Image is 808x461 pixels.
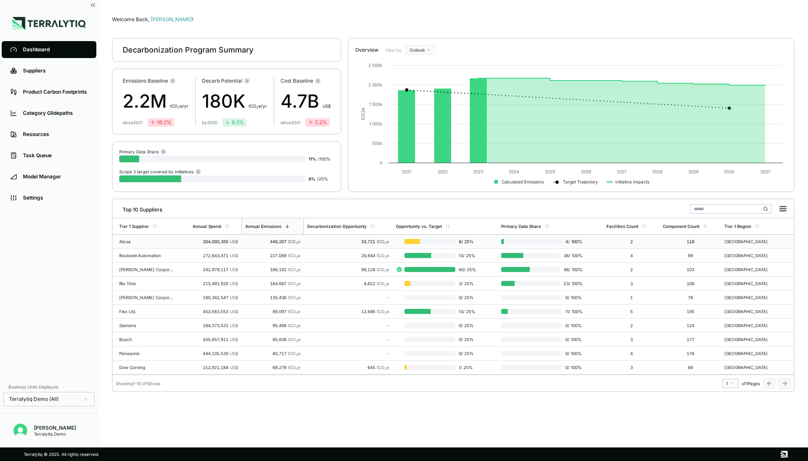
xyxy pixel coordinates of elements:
div: 99 [663,253,718,258]
span: 11 % [309,156,316,161]
div: 227,089 [245,253,300,258]
div: 95,496 [245,323,300,328]
div: by 2030 [202,120,217,125]
text: 1 500k [369,102,382,107]
div: Model Manager [23,173,88,180]
div: 103 [663,267,718,272]
div: 4,622 [307,281,390,286]
div: [PERSON_NAME] Corporation [119,267,174,272]
div: 1 [606,295,656,300]
div: 435,657,911 [193,337,238,342]
sub: 2 [384,255,387,259]
span: 1 / 25 % [455,365,478,370]
sub: 2 [256,106,258,109]
span: tCO e [377,253,389,258]
span: t CO e/yr [249,103,267,108]
div: [PERSON_NAME] Corporation [119,295,174,300]
text: 2030 [724,169,734,174]
div: Panasonic [119,351,174,356]
sub: 2 [296,241,298,245]
text: 1 000k [369,121,382,126]
span: 0 / 25 % [455,295,478,300]
div: 177 [663,337,718,342]
div: Dashboard [23,46,88,53]
div: 8.3 % [225,119,244,126]
span: 0 / 25 % [455,323,478,328]
sub: 2 [178,106,180,109]
div: Rio Tinto [119,281,174,286]
label: View by [385,47,402,53]
div: [GEOGRAPHIC_DATA] [724,365,779,370]
sub: 2 [296,283,298,287]
sub: 2 [296,297,298,301]
div: 2 [606,239,656,244]
div: Business Units Displayed [3,382,95,392]
text: 2026 [581,169,591,174]
div: [GEOGRAPHIC_DATA] [724,239,779,244]
span: US$ [230,309,238,314]
div: 80,717 [245,351,300,356]
div: 4 [606,253,656,258]
span: tCO e [288,295,300,300]
div: Primary Data Share [501,224,541,229]
div: [GEOGRAPHIC_DATA] [724,253,779,258]
div: - [307,295,390,300]
div: Task Queue [23,152,88,159]
span: US$ [230,365,238,370]
div: 135,436 [245,295,300,300]
div: Scope 3 target covered by Initiatives [119,168,201,175]
span: tCO e [288,267,300,272]
span: US$ [230,337,238,342]
div: 449,207 [245,239,300,244]
div: 444,105,530 [193,351,238,356]
div: Decarbonization Program Summary [123,45,253,55]
img: Logo [12,17,86,30]
div: 5 [606,309,656,314]
div: 99,097 [245,309,300,314]
span: US$ [230,323,238,328]
div: [GEOGRAPHIC_DATA] [724,323,779,328]
text: Target Trajectory [563,179,598,185]
span: tCO e [377,281,389,286]
text: 2027 [617,169,627,174]
span: tCO e [288,253,300,258]
div: 164,687 [245,281,300,286]
div: 33,721 [307,239,390,244]
div: Overview [355,47,379,53]
span: 0 / 100 % [562,295,583,300]
div: 2 [606,267,656,272]
div: 242,979,117 [193,267,238,272]
span: 8 % [309,176,315,181]
div: 284,373,531 [193,323,238,328]
span: 23 / 100 % [560,281,583,286]
div: - [307,337,390,342]
div: Tier 1 Supplier [119,224,149,229]
span: 13 / 25 % [455,253,478,258]
div: Emissions Baseline [123,78,188,84]
text: 2 000k [368,82,382,87]
div: 215,491,920 [193,281,238,286]
text: 2 500k [368,63,382,68]
div: - [307,323,390,328]
div: Terralytiq Demo [34,431,76,436]
span: 0 / 100 % [562,365,583,370]
span: tCO e [377,267,389,272]
sub: 2 [296,255,298,259]
div: 85,838 [245,337,300,342]
div: Annual Emissions [245,224,281,229]
sub: 2 [384,269,387,273]
span: ! [192,16,193,22]
sub: 2 [384,367,387,371]
text: 2022 [438,169,448,174]
span: [PERSON_NAME] [151,16,193,22]
tspan: 2 [360,110,365,113]
div: 88 [663,365,718,370]
div: 16.2 % [150,119,171,126]
span: 0 / 100 % [562,337,583,342]
div: Top 10 Suppliers [116,203,162,213]
div: 3 [606,281,656,286]
span: 48 / 100 % [560,267,583,272]
div: Primary Data Share [119,148,166,155]
span: / 100 % [318,156,331,161]
div: 645 [307,365,390,370]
